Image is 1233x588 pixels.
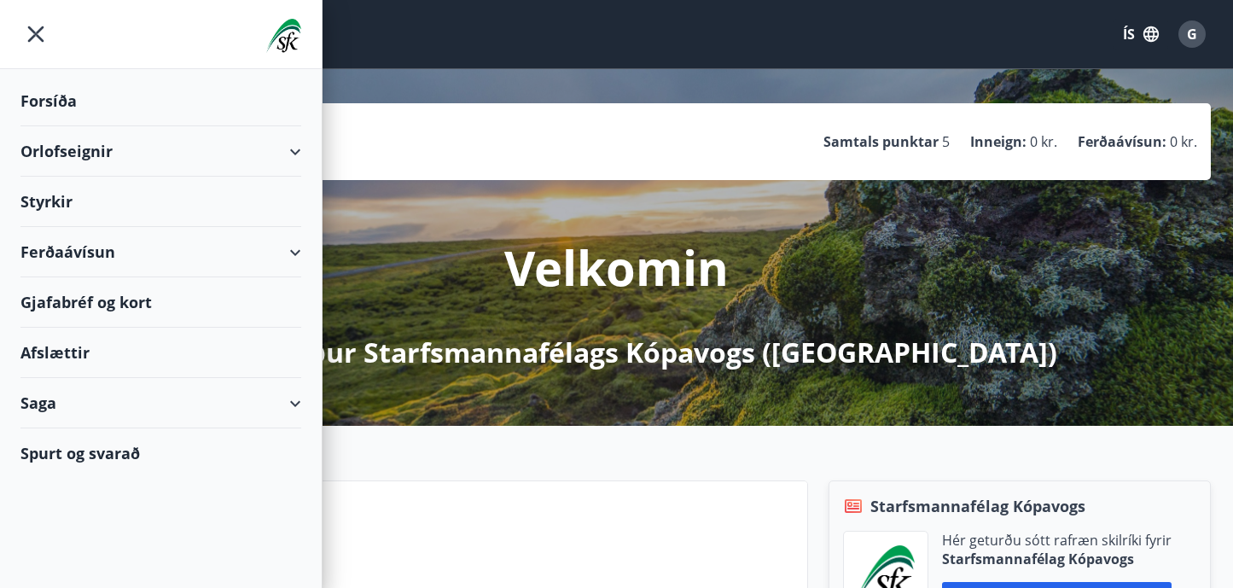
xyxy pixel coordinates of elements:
[20,428,301,478] div: Spurt og svarað
[20,227,301,277] div: Ferðaávísun
[823,132,939,151] p: Samtals punktar
[20,177,301,227] div: Styrkir
[20,126,301,177] div: Orlofseignir
[1170,132,1197,151] span: 0 kr.
[942,531,1172,550] p: Hér geturðu sótt rafræn skilríki fyrir
[1114,19,1168,49] button: ÍS
[1172,14,1213,55] button: G
[970,132,1027,151] p: Inneign :
[20,76,301,126] div: Forsíða
[20,19,51,49] button: menu
[20,378,301,428] div: Saga
[20,328,301,378] div: Afslættir
[148,524,794,553] p: Næstu helgi
[504,235,729,300] p: Velkomin
[1030,132,1057,151] span: 0 kr.
[1078,132,1166,151] p: Ferðaávísun :
[20,277,301,328] div: Gjafabréf og kort
[870,495,1085,517] span: Starfsmannafélag Kópavogs
[176,334,1057,371] p: á Mínar síður Starfsmannafélags Kópavogs ([GEOGRAPHIC_DATA])
[942,550,1172,568] p: Starfsmannafélag Kópavogs
[1187,25,1197,44] span: G
[942,132,950,151] span: 5
[266,19,301,53] img: union_logo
